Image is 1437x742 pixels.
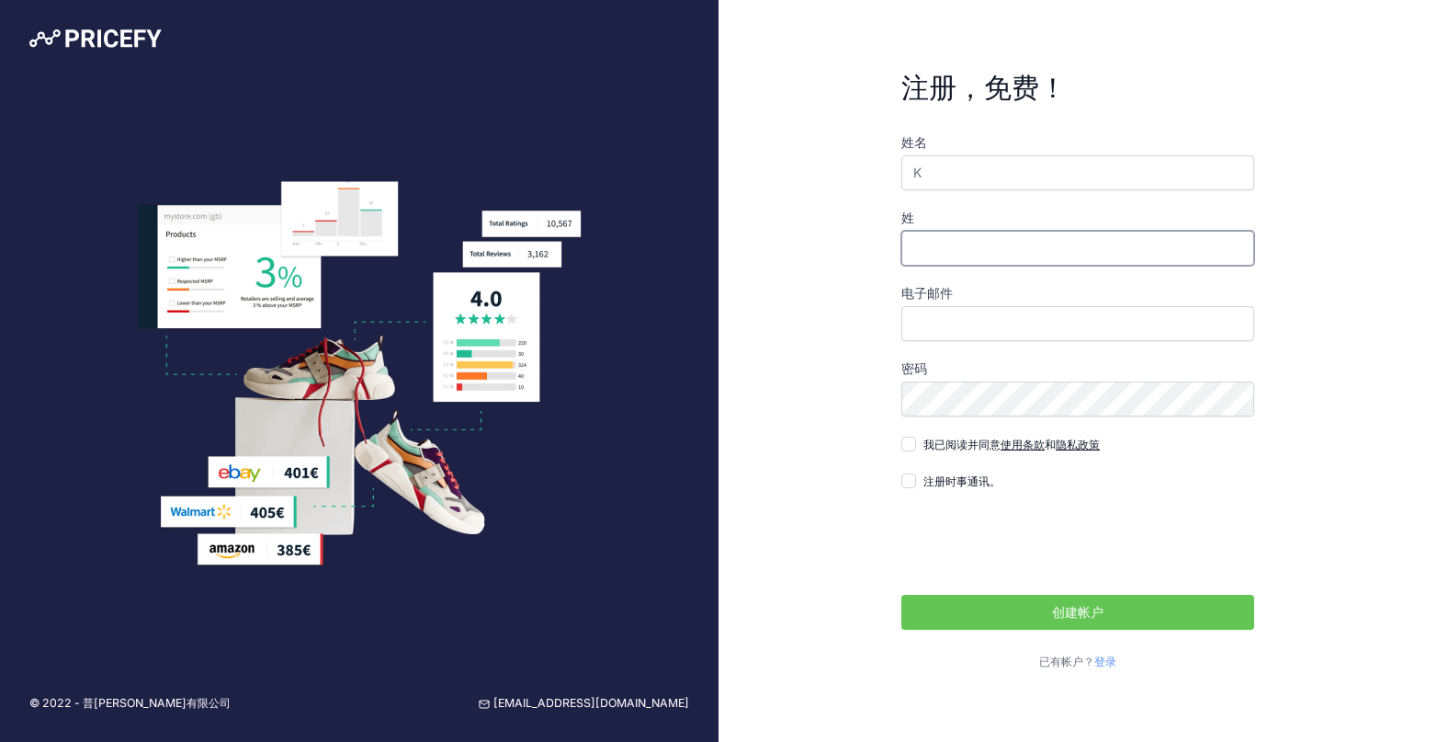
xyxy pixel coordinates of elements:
[1056,438,1100,451] a: 隐私政策
[1094,655,1116,668] a: 登录
[901,508,1181,580] iframe: 重新验证码
[901,595,1254,630] button: 创建帐户
[901,654,1254,671] p: 已有帐户？
[923,438,1100,451] span: 我已阅读并同意 和
[901,360,1254,378] label: 密码
[901,284,1254,303] label: 电子邮件
[1001,438,1045,451] a: 使用条款
[901,71,1254,104] h3: 注册，免费！
[29,695,231,713] p: © 2022 - 普[PERSON_NAME]有限公司
[901,209,1254,227] label: 姓
[901,133,1254,152] label: 姓名
[923,474,1001,488] span: 注册时事通讯。
[29,29,162,48] img: 价格
[479,695,689,713] a: [EMAIL_ADDRESS][DOMAIN_NAME]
